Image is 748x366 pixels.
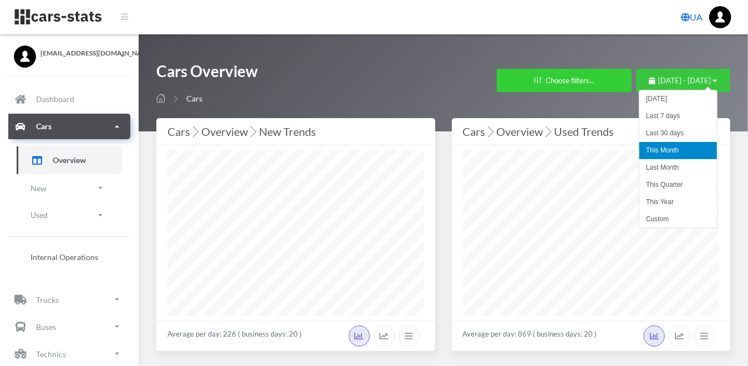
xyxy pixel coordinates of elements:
[639,90,717,108] li: [DATE]
[463,123,720,140] div: Cars Overview Used Trends
[639,211,717,228] li: Custom
[36,119,52,133] p: Cars
[709,6,731,28] img: ...
[8,314,130,339] a: Buses
[17,202,122,227] a: Used
[14,45,125,58] a: [EMAIL_ADDRESS][DOMAIN_NAME]
[36,347,66,361] p: Technics
[8,114,130,139] a: Cars
[186,94,202,103] span: Cars
[30,208,48,222] p: Used
[639,125,717,142] li: Last 30 days
[639,176,717,194] li: This Quarter
[676,6,707,28] a: UA
[30,181,47,195] p: New
[497,69,632,92] button: Choose filters...
[659,76,711,85] span: [DATE] - [DATE]
[8,287,130,312] a: Trucks
[40,48,125,58] span: [EMAIL_ADDRESS][DOMAIN_NAME]
[452,321,731,351] div: Average per day: 869 ( business days: 20 )
[53,154,86,166] span: Overview
[639,194,717,211] li: This Year
[17,176,122,201] a: New
[36,92,74,106] p: Dashboard
[14,8,103,26] img: navbar brand
[17,246,122,268] a: Internal Operations
[639,142,717,159] li: This Month
[167,123,424,140] div: Cars Overview New Trends
[636,69,730,92] button: [DATE] - [DATE]
[8,87,130,112] a: Dashboard
[36,293,59,307] p: Trucks
[639,108,717,125] li: Last 7 days
[156,61,258,87] h1: Cars Overview
[30,251,98,263] span: Internal Operations
[36,320,56,334] p: Buses
[17,146,122,174] a: Overview
[639,159,717,176] li: Last Month
[156,321,435,351] div: Average per day: 226 ( business days: 20 )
